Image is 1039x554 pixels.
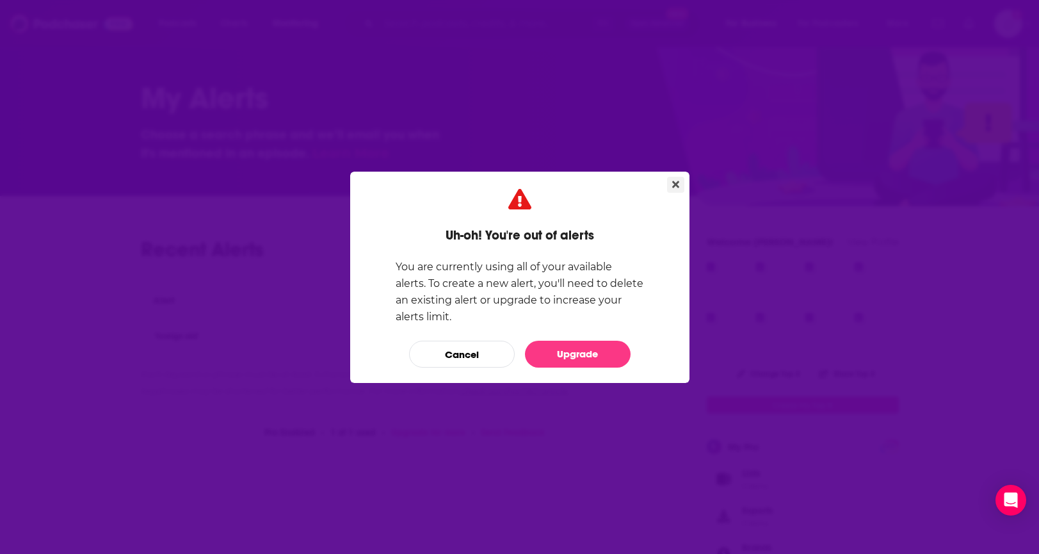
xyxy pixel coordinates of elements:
[995,485,1026,516] div: Open Intercom Messenger
[525,341,631,368] a: Upgrade
[667,177,684,193] button: Close
[409,341,515,368] button: Cancel
[396,259,644,325] p: You are currently using all of your available alerts. To create a new alert, you'll need to delet...
[446,227,594,243] h1: Uh-oh! You're out of alerts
